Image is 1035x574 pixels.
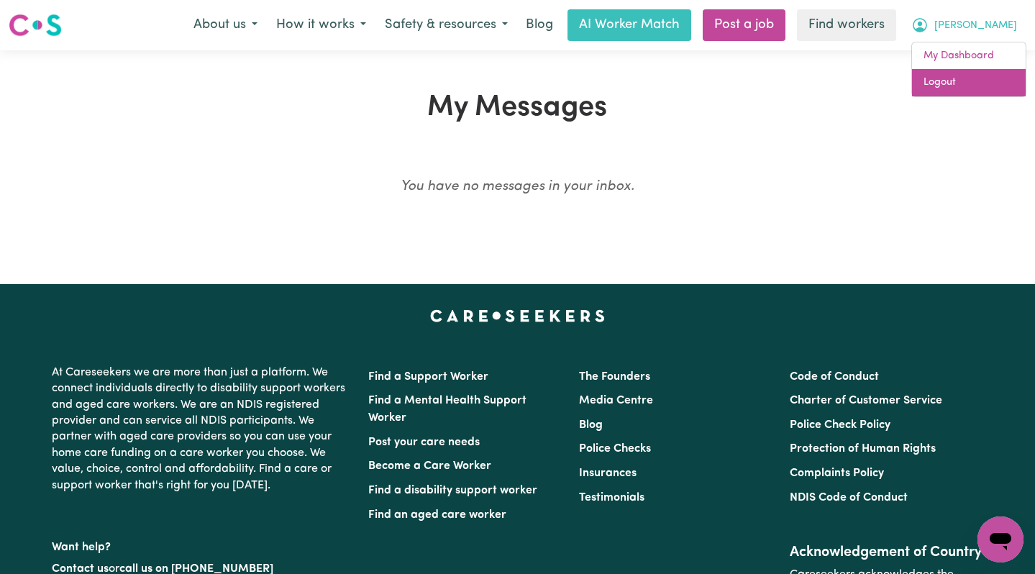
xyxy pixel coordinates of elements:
a: My Dashboard [912,42,1026,70]
a: Complaints Policy [790,468,884,479]
a: Find a Support Worker [368,371,488,383]
a: Find an aged care worker [368,509,506,521]
em: You have no messages in your inbox. [401,180,634,193]
button: Safety & resources [375,10,517,40]
a: Code of Conduct [790,371,879,383]
a: Find a Mental Health Support Worker [368,395,526,424]
a: AI Worker Match [567,9,691,41]
a: Charter of Customer Service [790,395,942,406]
iframe: Button to launch messaging window [977,516,1023,562]
div: My Account [911,42,1026,97]
a: Find workers [797,9,896,41]
a: Become a Care Worker [368,460,491,472]
p: Want help? [52,534,351,555]
a: Blog [517,9,562,41]
a: Logout [912,69,1026,96]
img: Careseekers logo [9,12,62,38]
button: About us [184,10,267,40]
a: NDIS Code of Conduct [790,492,908,504]
a: Protection of Human Rights [790,443,936,455]
a: Careseekers home page [430,310,605,322]
a: Post a job [703,9,785,41]
a: Testimonials [579,492,644,504]
a: Insurances [579,468,637,479]
a: The Founders [579,371,650,383]
p: At Careseekers we are more than just a platform. We connect individuals directly to disability su... [52,359,351,499]
a: Post your care needs [368,437,480,448]
span: [PERSON_NAME] [934,18,1017,34]
h1: My Messages [181,91,854,125]
button: My Account [902,10,1026,40]
h2: Acknowledgement of Country [790,544,983,561]
a: Media Centre [579,395,653,406]
a: Police Checks [579,443,651,455]
a: Careseekers logo [9,9,62,42]
button: How it works [267,10,375,40]
a: Find a disability support worker [368,485,537,496]
a: Police Check Policy [790,419,890,431]
a: Blog [579,419,603,431]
